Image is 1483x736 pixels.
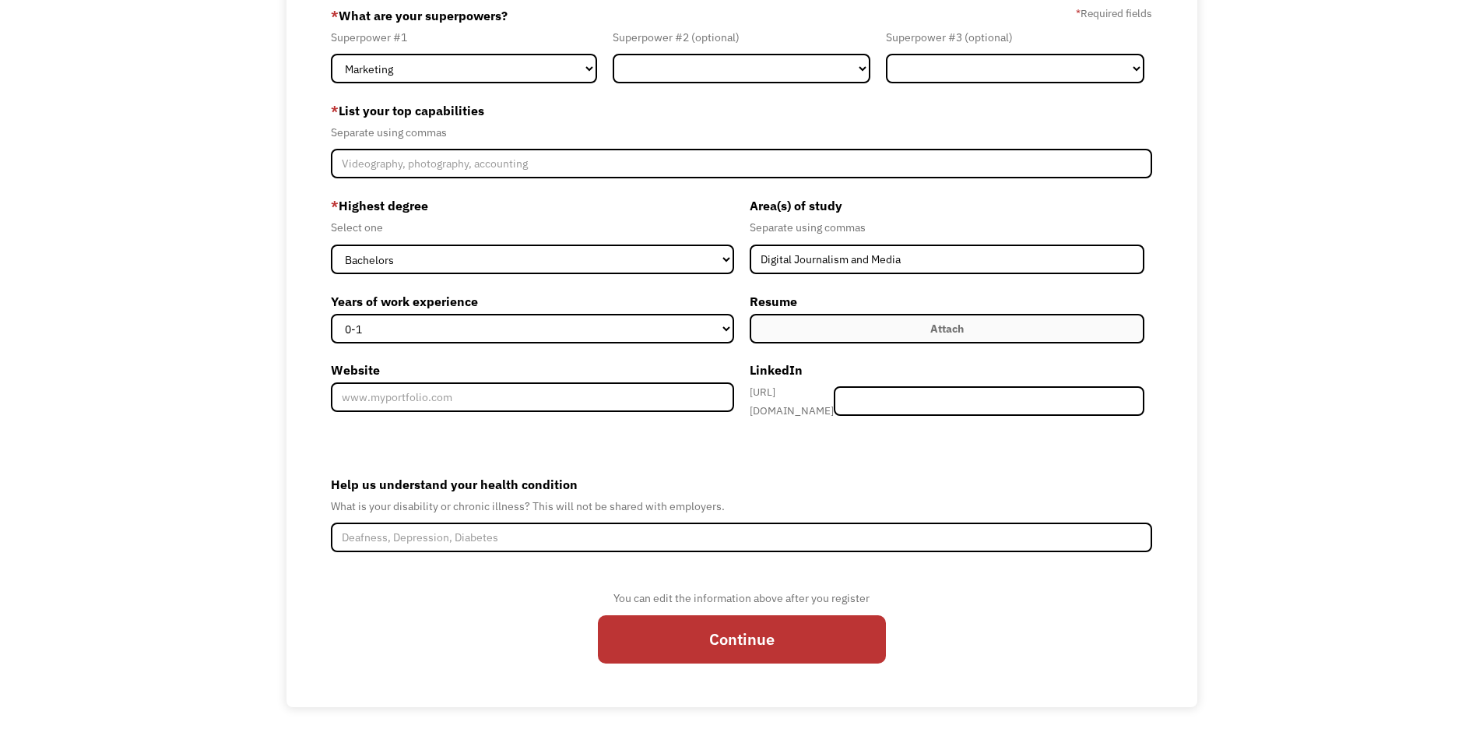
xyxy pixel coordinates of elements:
[886,28,1144,47] div: Superpower #3 (optional)
[331,289,734,314] label: Years of work experience
[331,28,597,47] div: Superpower #1
[331,98,1153,123] label: List your top capabilities
[331,218,734,237] div: Select one
[331,3,1153,678] form: Member-Create-Step1
[331,149,1153,178] input: Videography, photography, accounting
[750,382,835,420] div: [URL][DOMAIN_NAME]
[750,218,1145,237] div: Separate using commas
[331,472,1153,497] label: Help us understand your health condition
[750,357,1145,382] label: LinkedIn
[331,123,1153,142] div: Separate using commas
[930,319,964,338] div: Attach
[598,615,886,664] input: Continue
[331,497,1153,516] div: What is your disability or chronic illness? This will not be shared with employers.
[331,193,734,218] label: Highest degree
[750,193,1145,218] label: Area(s) of study
[613,28,871,47] div: Superpower #2 (optional)
[1076,4,1152,23] label: Required fields
[331,357,734,382] label: Website
[331,382,734,412] input: www.myportfolio.com
[750,314,1145,343] label: Attach
[750,245,1145,274] input: Anthropology, Education
[598,589,886,607] div: You can edit the information above after you register
[331,523,1153,552] input: Deafness, Depression, Diabetes
[750,289,1145,314] label: Resume
[331,3,508,28] label: What are your superpowers?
